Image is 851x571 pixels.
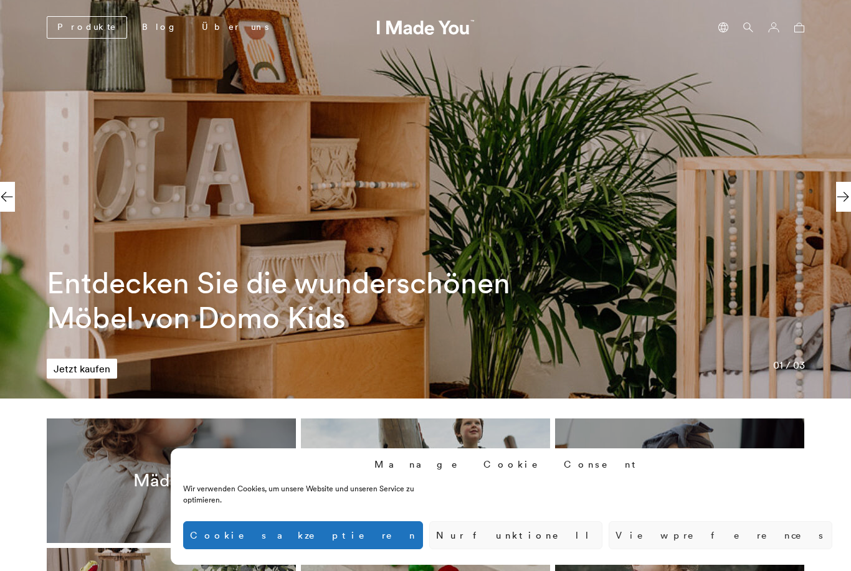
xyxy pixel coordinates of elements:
div: Next slide [836,182,851,212]
h2: Entdecken Sie die wunderschönen Möbel von Domo Kids [47,265,514,335]
a: Blog [132,17,187,38]
button: Cookies akzeptieren [183,521,423,549]
a: Produkte [47,16,127,39]
a: Mädchen [47,418,296,543]
a: Jungen [301,418,550,543]
button: View preferences [609,521,832,549]
div: Manage Cookie Consent [374,458,641,471]
a: Jetzt kaufen [47,359,117,379]
a: Baby [555,418,804,543]
div: Wir verwenden Cookies, um unsere Website und unseren Service zu optimieren. [183,483,454,506]
a: Über uns [192,17,278,38]
button: Nur funktionell [429,521,602,549]
h3: Mädchen [133,470,209,491]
